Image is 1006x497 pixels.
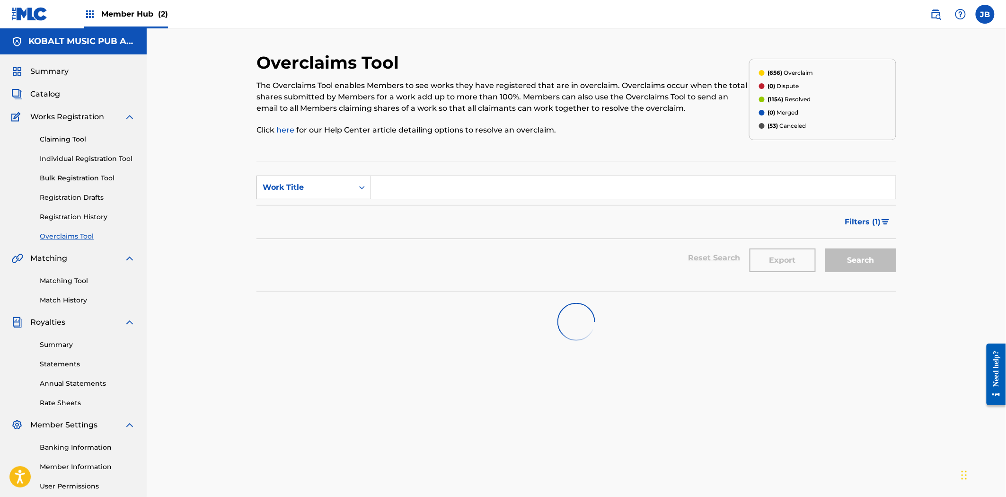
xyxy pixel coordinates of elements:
div: Work Title [263,182,348,193]
span: Royalties [30,317,65,328]
img: expand [124,253,135,264]
a: Matching Tool [40,276,135,286]
img: Matching [11,253,23,264]
a: Summary [40,340,135,350]
p: Overclaim [768,69,813,77]
img: Royalties [11,317,23,328]
a: Registration History [40,212,135,222]
p: Canceled [768,122,806,130]
img: filter [882,219,890,225]
img: Top Rightsholders [84,9,96,20]
span: Summary [30,66,69,77]
a: Match History [40,295,135,305]
p: Dispute [768,82,799,90]
h5: KOBALT MUSIC PUB AMERICA INC [28,36,135,47]
span: (656) [768,69,782,76]
div: Drag [962,461,967,489]
span: Matching [30,253,67,264]
a: Rate Sheets [40,398,135,408]
a: Statements [40,359,135,369]
button: Filters (1) [839,210,896,234]
p: Merged [768,108,798,117]
img: search [930,9,942,20]
span: (1154) [768,96,783,103]
span: (0) [768,109,775,116]
a: Individual Registration Tool [40,154,135,164]
span: Works Registration [30,111,104,123]
a: User Permissions [40,481,135,491]
a: Annual Statements [40,379,135,389]
img: MLC Logo [11,7,48,21]
img: preloader [550,296,602,347]
a: Claiming Tool [40,134,135,144]
iframe: Resource Center [980,337,1006,413]
img: expand [124,111,135,123]
img: Member Settings [11,419,23,431]
a: Registration Drafts [40,193,135,203]
span: Filters ( 1 ) [845,216,881,228]
img: Works Registration [11,111,24,123]
form: Search Form [256,176,896,277]
a: SummarySummary [11,66,69,77]
p: Click for our Help Center article detailing options to resolve an overclaim. [256,124,749,136]
span: (53) [768,122,778,129]
p: The Overclaims Tool enables Members to see works they have registered that are in overclaim. Over... [256,80,749,114]
a: Banking Information [40,443,135,453]
iframe: Chat Widget [959,452,1006,497]
img: Accounts [11,36,23,47]
a: CatalogCatalog [11,89,60,100]
a: Bulk Registration Tool [40,173,135,183]
a: Public Search [927,5,945,24]
span: (2) [158,9,168,18]
p: Resolved [768,95,811,104]
span: Member Hub [101,9,168,19]
span: (0) [768,82,775,89]
a: Member Information [40,462,135,472]
img: Catalog [11,89,23,100]
a: Overclaims Tool [40,231,135,241]
div: Help [951,5,970,24]
div: User Menu [976,5,995,24]
span: Catalog [30,89,60,100]
a: here [276,125,296,134]
h2: Overclaims Tool [256,52,404,73]
img: expand [124,317,135,328]
span: Member Settings [30,419,97,431]
img: expand [124,419,135,431]
img: Summary [11,66,23,77]
img: help [955,9,966,20]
